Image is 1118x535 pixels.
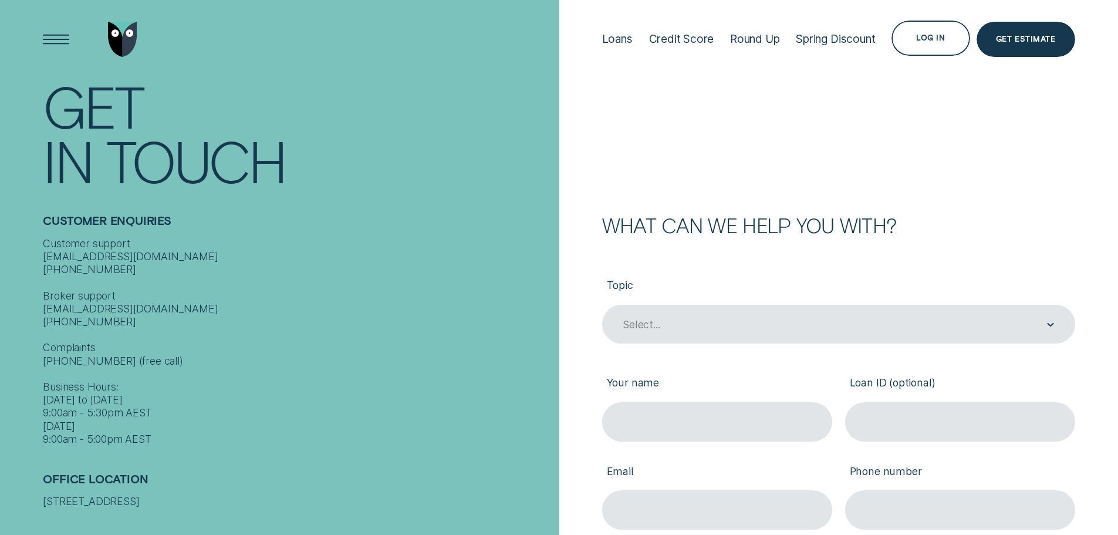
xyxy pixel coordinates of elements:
button: Log in [891,21,970,56]
label: Email [602,455,832,490]
div: [STREET_ADDRESS] [43,495,552,508]
div: In [43,133,92,187]
label: Phone number [845,455,1075,490]
button: Open Menu [39,22,74,57]
label: Your name [602,366,832,402]
div: Loans [602,32,633,46]
div: Spring Discount [796,32,875,46]
div: Get [43,78,143,133]
div: Round Up [730,32,780,46]
div: Touch [106,133,286,187]
a: Get Estimate [977,22,1075,57]
h1: Get In Touch [43,78,552,187]
h2: Office Location [43,472,552,496]
h2: Customer Enquiries [43,214,552,237]
img: Wisr [108,22,137,57]
h2: What can we help you with? [602,216,1075,235]
div: Customer support [EMAIL_ADDRESS][DOMAIN_NAME] [PHONE_NUMBER] Broker support [EMAIL_ADDRESS][DOMAI... [43,237,552,446]
label: Topic [602,268,1075,304]
div: Select... [623,318,660,331]
div: Credit Score [649,32,714,46]
label: Loan ID (optional) [845,366,1075,402]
